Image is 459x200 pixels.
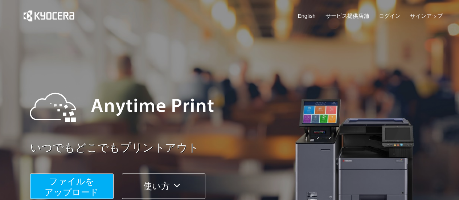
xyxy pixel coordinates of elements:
[379,12,401,20] a: ログイン
[298,12,316,20] a: English
[325,12,369,20] a: サービス提供店舗
[122,174,205,199] button: 使い方
[45,176,99,197] span: ファイルを ​​アップロード
[30,174,114,199] button: ファイルを​​アップロード
[30,140,447,156] a: いつでもどこでもプリントアウト
[410,12,443,20] a: サインアップ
